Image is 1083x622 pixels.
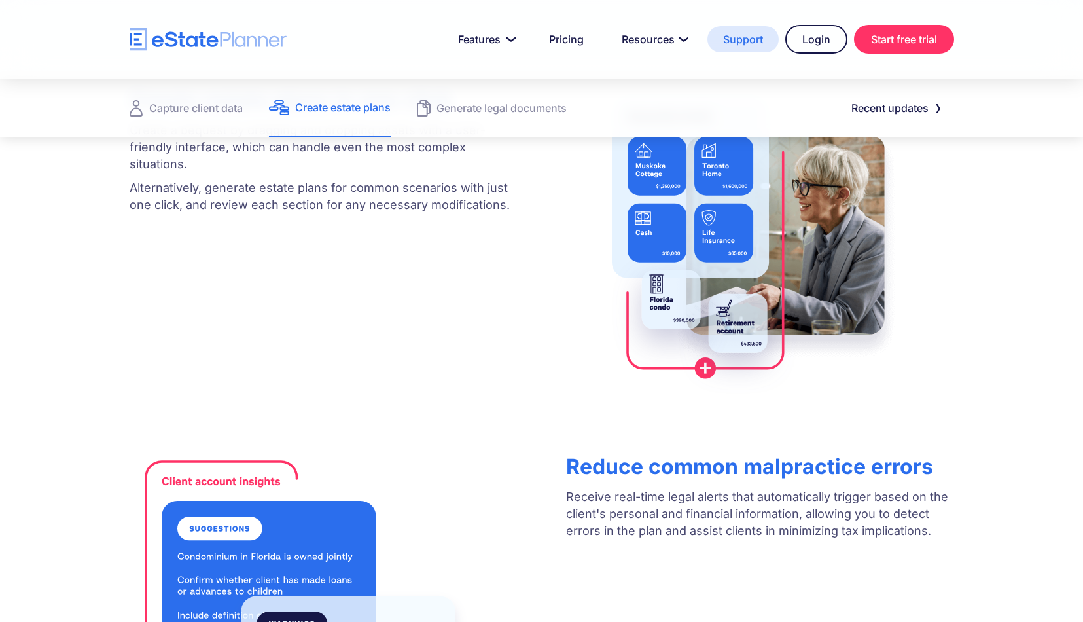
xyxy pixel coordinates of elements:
a: Generate legal documents [417,79,567,137]
a: Pricing [533,26,599,52]
a: Create estate plans [269,79,391,137]
a: Features [442,26,527,52]
a: Capture client data [130,79,243,137]
a: Login [785,25,847,54]
div: Generate legal documents [436,99,567,117]
a: Recent updates [836,95,954,121]
strong: Reduce common malpractice errors [566,454,933,479]
p: Alternatively, generate estate plans for common scenarios with just one click, and review each se... [130,179,517,213]
p: Create a bequest by dragging and dropping assets with a user-friendly interface, which can handle... [130,122,517,173]
a: Resources [606,26,701,52]
a: home [130,28,287,51]
a: Support [707,26,779,52]
a: Start free trial [854,25,954,54]
div: Recent updates [851,99,929,117]
p: Receive real-time legal alerts that automatically trigger based on the client's personal and fina... [566,488,953,540]
div: Capture client data [149,99,243,117]
div: Create estate plans [295,98,391,117]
